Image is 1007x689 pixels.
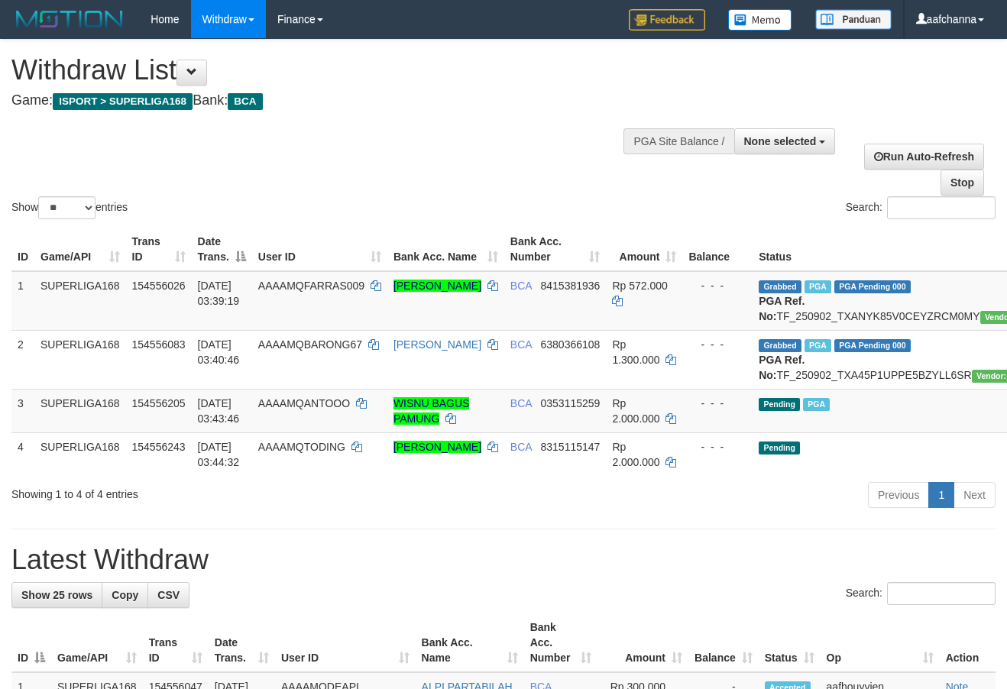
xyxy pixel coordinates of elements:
h4: Game: Bank: [11,93,656,108]
a: Stop [941,170,984,196]
span: BCA [510,441,532,453]
th: Trans ID: activate to sort column ascending [126,228,192,271]
a: Next [954,482,996,508]
span: PGA Pending [834,339,911,352]
span: 154556243 [132,441,186,453]
td: 4 [11,432,34,476]
label: Show entries [11,196,128,219]
span: [DATE] 03:40:46 [198,338,240,366]
td: 2 [11,330,34,389]
span: Marked by aafnonsreyleab [805,339,831,352]
td: SUPERLIGA168 [34,271,126,331]
span: Rp 2.000.000 [612,397,659,425]
span: AAAAMQFARRAS009 [258,280,364,292]
a: Run Auto-Refresh [864,144,984,170]
span: Pending [759,442,800,454]
span: Copy 8415381936 to clipboard [541,280,601,292]
td: 3 [11,389,34,432]
a: CSV [147,582,189,608]
th: Bank Acc. Name: activate to sort column ascending [416,613,524,672]
td: SUPERLIGA168 [34,330,126,389]
th: Game/API: activate to sort column ascending [51,613,143,672]
span: Grabbed [759,280,801,293]
th: Balance [682,228,753,271]
input: Search: [887,582,996,605]
span: Rp 1.300.000 [612,338,659,366]
img: Feedback.jpg [629,9,705,31]
span: None selected [744,135,817,147]
div: Showing 1 to 4 of 4 entries [11,480,408,502]
th: Game/API: activate to sort column ascending [34,228,126,271]
span: Rp 2.000.000 [612,441,659,468]
b: PGA Ref. No: [759,295,805,322]
label: Search: [846,582,996,605]
th: Bank Acc. Number: activate to sort column ascending [524,613,598,672]
th: Amount: activate to sort column ascending [606,228,682,271]
th: Action [940,613,996,672]
th: Amount: activate to sort column ascending [597,613,688,672]
span: Marked by aafnonsreyleab [805,280,831,293]
span: Copy 6380366108 to clipboard [541,338,601,351]
th: User ID: activate to sort column ascending [252,228,387,271]
a: Previous [868,482,929,508]
span: AAAAMQBARONG67 [258,338,362,351]
a: Copy [102,582,148,608]
span: PGA Pending [834,280,911,293]
span: Marked by aafnonsreyleab [803,398,830,411]
span: Copy 0353115259 to clipboard [541,397,601,409]
td: SUPERLIGA168 [34,432,126,476]
div: - - - [688,439,746,454]
span: 154556026 [132,280,186,292]
h1: Withdraw List [11,55,656,86]
h1: Latest Withdraw [11,545,996,575]
img: Button%20Memo.svg [728,9,792,31]
span: Show 25 rows [21,589,92,601]
th: Bank Acc. Name: activate to sort column ascending [387,228,504,271]
span: ISPORT > SUPERLIGA168 [53,93,193,110]
th: Date Trans.: activate to sort column descending [192,228,252,271]
span: Copy 8315115147 to clipboard [541,441,601,453]
th: ID [11,228,34,271]
div: PGA Site Balance / [623,128,733,154]
span: [DATE] 03:44:32 [198,441,240,468]
span: Grabbed [759,339,801,352]
th: Bank Acc. Number: activate to sort column ascending [504,228,607,271]
th: ID: activate to sort column descending [11,613,51,672]
th: Trans ID: activate to sort column ascending [143,613,209,672]
span: Copy [112,589,138,601]
a: [PERSON_NAME] [393,280,481,292]
span: AAAAMQTODING [258,441,345,453]
span: AAAAMQANTOOO [258,397,350,409]
span: BCA [228,93,262,110]
label: Search: [846,196,996,219]
th: Status: activate to sort column ascending [759,613,821,672]
th: Balance: activate to sort column ascending [688,613,759,672]
td: SUPERLIGA168 [34,389,126,432]
span: BCA [510,280,532,292]
a: [PERSON_NAME] [393,441,481,453]
span: BCA [510,338,532,351]
div: - - - [688,396,746,411]
a: [PERSON_NAME] [393,338,481,351]
span: Pending [759,398,800,411]
span: 154556083 [132,338,186,351]
th: Date Trans.: activate to sort column ascending [209,613,275,672]
a: Show 25 rows [11,582,102,608]
div: - - - [688,337,746,352]
th: Op: activate to sort column ascending [821,613,940,672]
div: - - - [688,278,746,293]
a: WISNU BAGUS PAMUNG [393,397,470,425]
select: Showentries [38,196,96,219]
img: panduan.png [815,9,892,30]
input: Search: [887,196,996,219]
span: [DATE] 03:39:19 [198,280,240,307]
span: Rp 572.000 [612,280,667,292]
td: 1 [11,271,34,331]
span: CSV [157,589,180,601]
img: MOTION_logo.png [11,8,128,31]
button: None selected [734,128,836,154]
span: 154556205 [132,397,186,409]
b: PGA Ref. No: [759,354,805,381]
span: BCA [510,397,532,409]
th: User ID: activate to sort column ascending [275,613,416,672]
